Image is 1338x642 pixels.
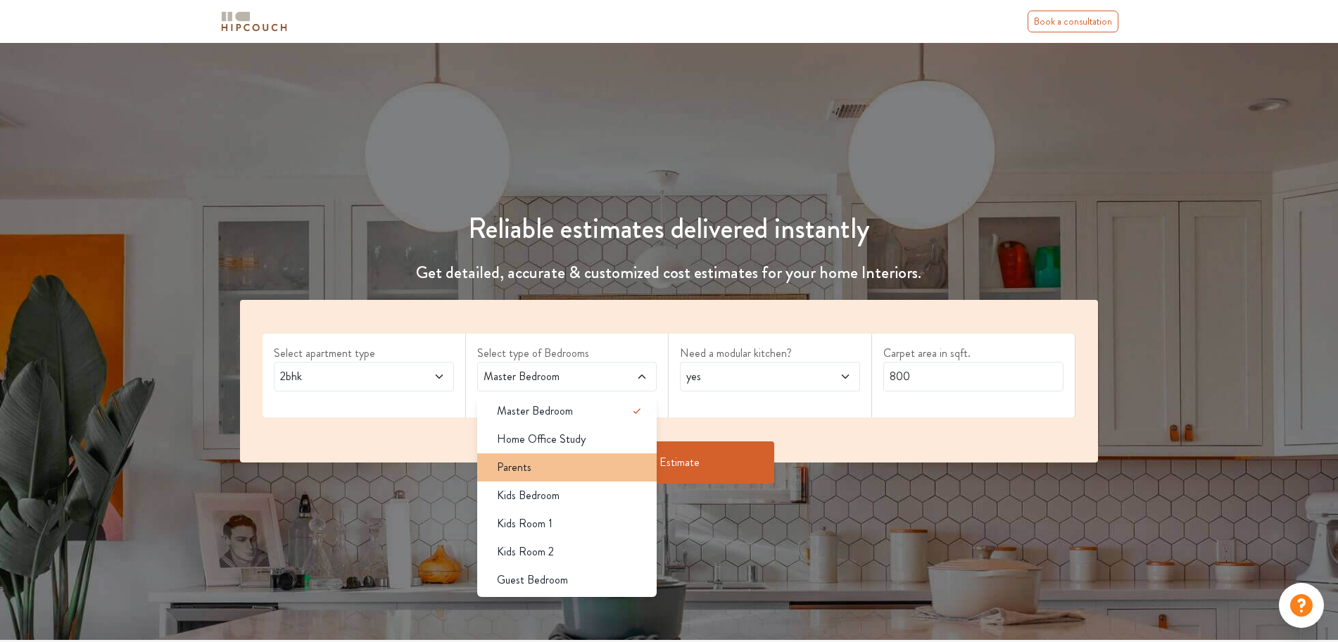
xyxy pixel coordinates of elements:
span: logo-horizontal.svg [219,6,289,37]
label: Carpet area in sqft. [883,345,1064,362]
span: Home Office Study [497,431,586,448]
span: yes [683,368,809,385]
h1: Reliable estimates delivered instantly [232,212,1106,246]
button: Get Estimate [563,441,774,484]
img: logo-horizontal.svg [219,9,289,34]
label: Select apartment type [274,345,454,362]
span: Parents [497,459,531,476]
span: 2bhk [277,368,403,385]
span: Kids Room 2 [497,543,554,560]
label: Select type of Bedrooms [477,345,657,362]
span: Kids Bedroom [497,487,560,504]
div: select 1 more room(s) [477,391,657,406]
span: Guest Bedroom [497,572,568,588]
h4: Get detailed, accurate & customized cost estimates for your home Interiors. [232,263,1106,283]
span: Master Bedroom [481,368,606,385]
div: Book a consultation [1028,11,1118,32]
label: Need a modular kitchen? [680,345,860,362]
input: Enter area sqft [883,362,1064,391]
span: Master Bedroom [497,403,573,420]
span: Kids Room 1 [497,515,553,532]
